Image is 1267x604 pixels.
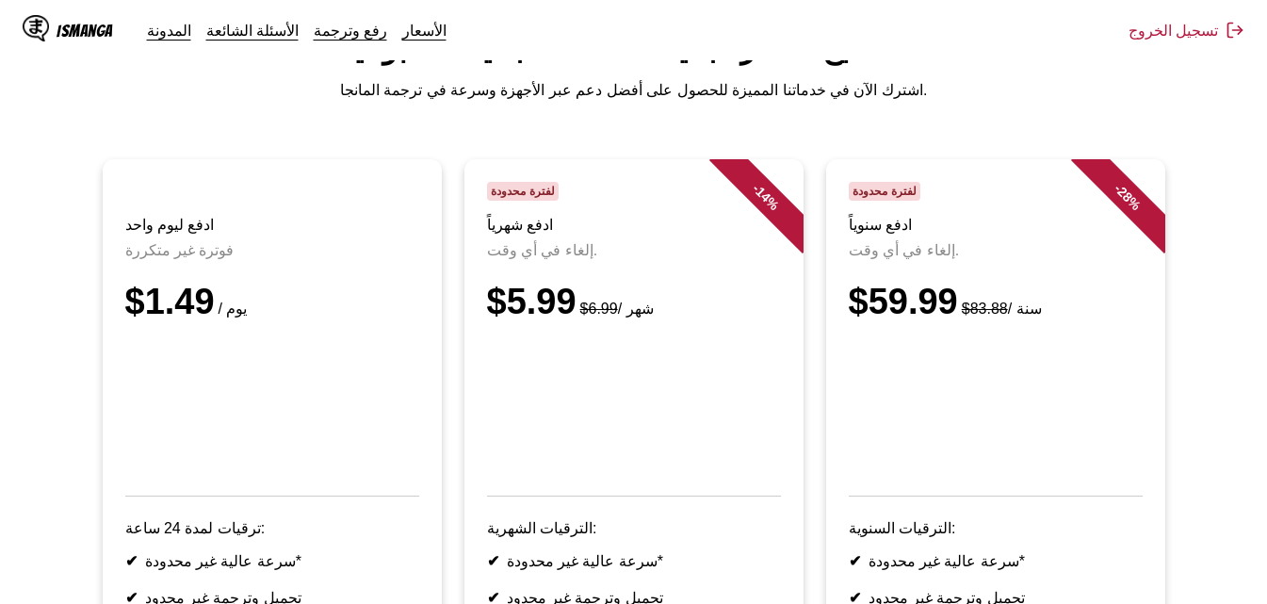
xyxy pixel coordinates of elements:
[487,282,781,322] div: $5.99
[1226,21,1244,40] img: Sign out
[487,519,781,537] p: الترقيات الشهرية:
[708,140,821,253] div: - 14 %
[57,22,113,40] div: IsManga
[125,553,138,569] b: ✔
[487,182,560,201] span: لفترة محدودة
[23,15,49,41] img: IsManga Logo
[1070,140,1183,253] div: - 28 %
[849,553,861,569] b: ✔
[125,282,419,322] div: $1.49
[577,301,654,317] small: / شهر
[487,553,499,569] b: ✔
[958,301,1042,317] small: / سنة
[849,519,1143,537] p: الترقيات السنوية:
[125,216,419,234] h3: ادفع ليوم واحد
[314,21,387,40] a: رفع وترجمة
[487,345,781,469] iframe: PayPal
[849,241,1143,259] p: إلغاء في أي وقت.
[125,519,419,537] p: ترقيات لمدة 24 ساعة:
[125,241,419,259] p: فوترة غير متكررة
[849,282,1143,322] div: $59.99
[487,241,781,259] p: إلغاء في أي وقت.
[487,216,781,234] h3: ادفع شهرياً
[580,301,618,317] s: $6.99
[849,345,1143,469] iframe: PayPal
[849,552,1143,570] li: سرعة عالية غير محدودة*
[962,301,1008,317] s: $83.88
[849,182,921,201] span: لفترة محدودة
[125,345,419,469] iframe: PayPal
[402,21,447,40] a: الأسعار
[125,552,419,570] li: سرعة عالية غير محدودة*
[15,81,1252,99] p: اشترك الآن في خدماتنا المميزة للحصول على أفضل دعم عبر الأجهزة وسرعة في ترجمة المانجا.
[849,216,1143,234] h3: ادفع سنوياً
[147,21,191,40] a: المدونة
[206,21,299,40] a: الأسئلة الشائعة
[487,552,781,570] li: سرعة عالية غير محدودة*
[215,301,248,317] small: / يوم
[1129,21,1244,40] button: تسجيل الخروج
[23,15,147,45] a: IsManga LogoIsManga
